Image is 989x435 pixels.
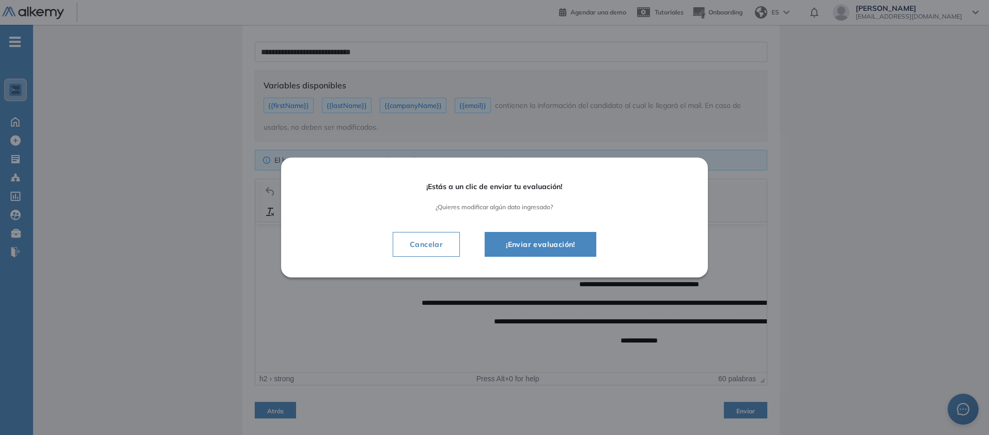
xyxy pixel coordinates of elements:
span: Cancelar [401,238,451,251]
span: ¡Enviar evaluación! [498,238,583,251]
button: Cancelar [393,232,460,257]
span: ¿Quieres modificar algún dato ingresado? [310,204,679,211]
span: ¡Estás a un clic de enviar tu evaluación! [310,182,679,191]
button: ¡Enviar evaluación! [485,232,596,257]
body: Área de texto enriquecido. Pulse ALT-0 para abrir la ayuda. [5,9,506,122]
